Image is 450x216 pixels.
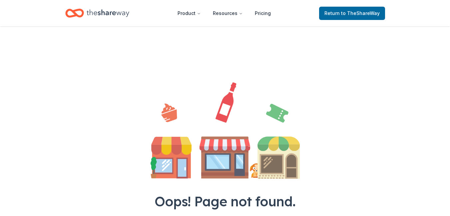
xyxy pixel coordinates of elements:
img: Illustration for landing page [151,82,300,179]
a: Pricing [249,7,276,20]
a: Home [65,5,129,21]
button: Resources [208,7,248,20]
span: to TheShareWay [341,10,380,16]
a: Returnto TheShareWay [319,7,385,20]
div: Oops! Page not found. [108,192,342,211]
button: Product [172,7,206,20]
nav: Main [172,5,276,21]
span: Return [324,9,380,17]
